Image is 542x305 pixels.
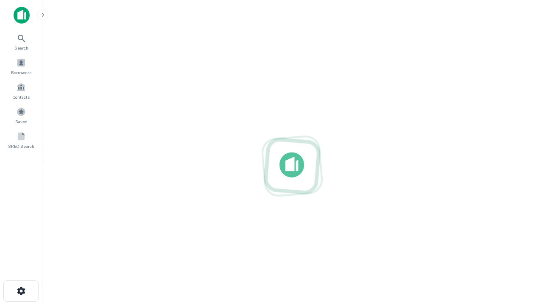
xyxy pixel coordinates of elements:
iframe: Chat Widget [500,210,542,251]
span: Borrowers [11,69,31,76]
a: Borrowers [3,55,40,78]
span: Saved [15,118,28,125]
span: SREO Search [8,143,34,150]
a: SREO Search [3,128,40,151]
span: Contacts [13,94,30,100]
img: capitalize-icon.png [14,7,30,24]
a: Search [3,30,40,53]
a: Saved [3,104,40,127]
span: Search [14,44,28,51]
a: Contacts [3,79,40,102]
